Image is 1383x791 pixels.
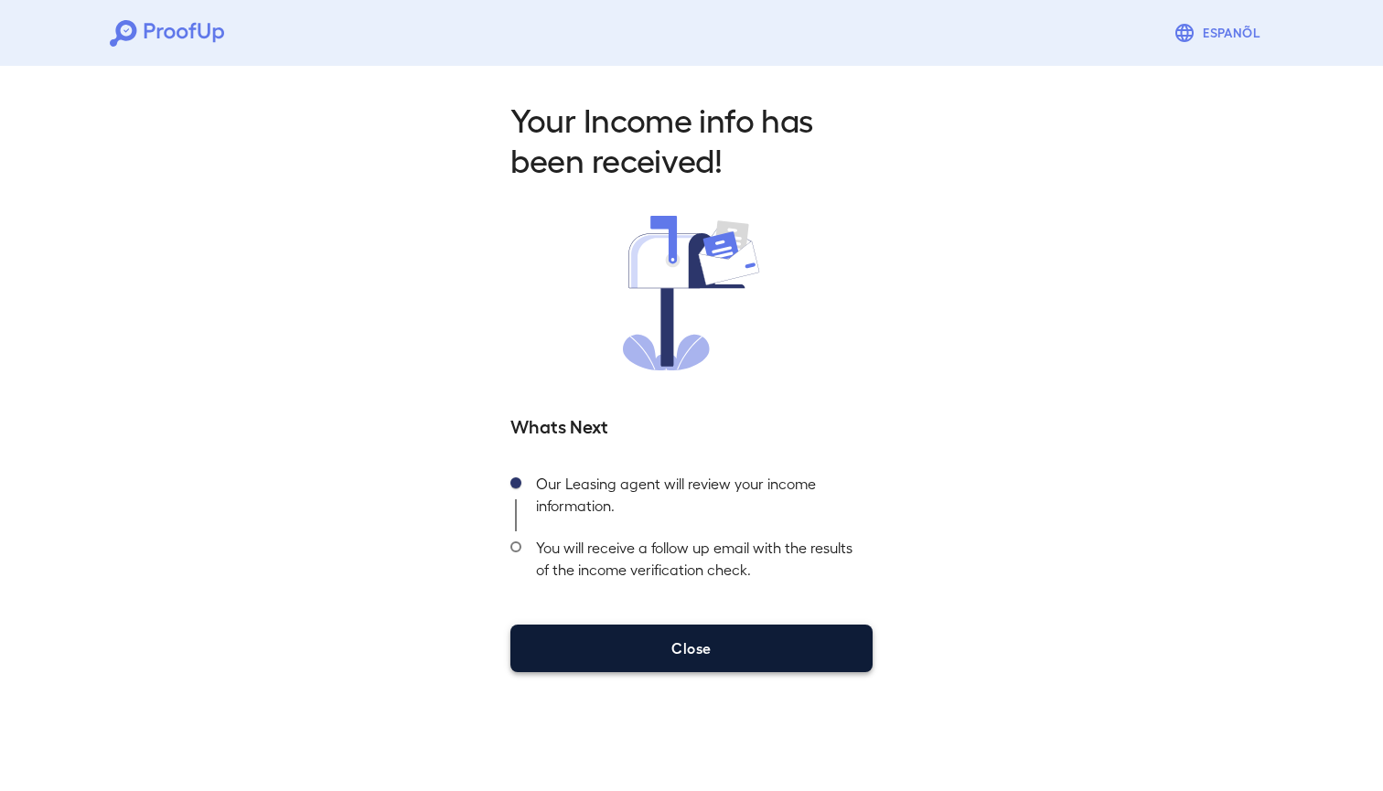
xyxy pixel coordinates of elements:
[521,531,873,595] div: You will receive a follow up email with the results of the income verification check.
[623,216,760,370] img: received.svg
[510,99,873,179] h2: Your Income info has been received!
[1166,15,1273,51] button: Espanõl
[510,625,873,672] button: Close
[510,412,873,438] h5: Whats Next
[521,467,873,531] div: Our Leasing agent will review your income information.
